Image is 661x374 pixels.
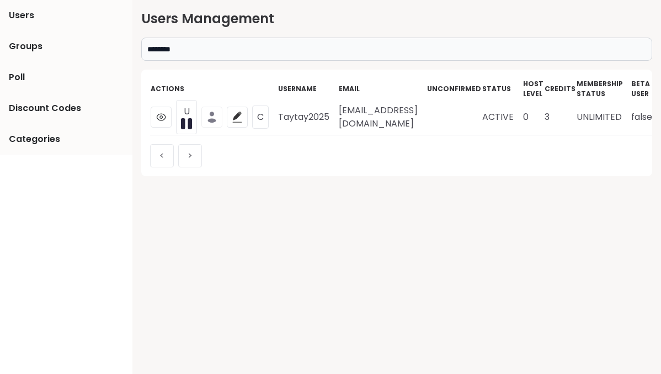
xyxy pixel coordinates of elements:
span: Discount Codes [9,102,81,115]
th: Status [482,78,523,99]
th: Email [338,78,427,99]
th: Username [278,78,338,99]
span: Users [9,9,34,22]
td: ACTIVE [482,99,523,135]
th: credits [544,78,576,99]
td: 3 [544,99,576,135]
th: Membership Status [576,78,631,99]
td: Taytay2025 [278,99,338,135]
td: UNLIMITED [576,99,631,135]
button: > [178,144,202,167]
td: 0 [523,99,544,135]
span: Categories [9,133,60,146]
th: Actions [150,78,278,99]
h2: Users Management [141,9,652,29]
button: < [150,144,174,167]
th: Unconfirmed [427,78,482,99]
td: false [631,99,661,135]
span: Groups [9,40,42,53]
td: [EMAIL_ADDRESS][DOMAIN_NAME] [338,99,427,135]
th: Beta User [631,78,661,99]
span: Poll [9,71,25,84]
button: U [176,100,197,134]
th: Host Level [523,78,544,99]
button: C [252,106,269,129]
